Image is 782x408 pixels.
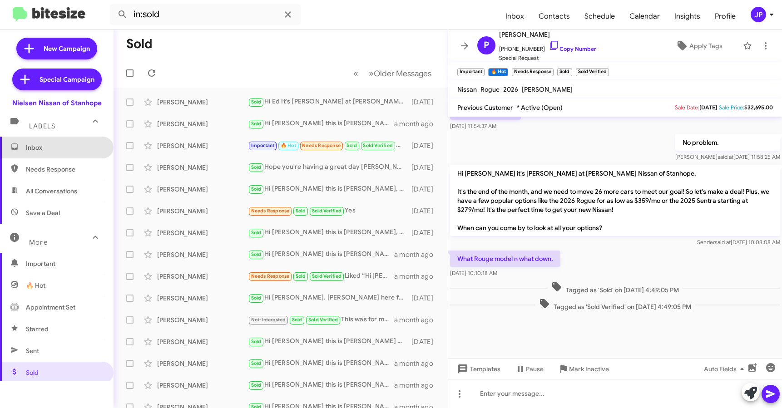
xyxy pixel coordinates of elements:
span: [PHONE_NUMBER] [499,40,596,54]
input: Search [110,4,301,25]
button: Previous [348,64,364,83]
span: [PERSON_NAME] [DATE] 11:58:25 AM [675,153,780,160]
span: Needs Response [251,208,290,214]
span: said at [715,239,731,246]
div: [PERSON_NAME] [157,359,248,368]
div: JP [751,7,766,22]
button: Auto Fields [697,361,755,377]
div: [PERSON_NAME] [157,381,248,390]
span: [DATE] [699,104,717,111]
button: Apply Tags [659,38,738,54]
span: Rogue [480,85,500,93]
span: [PERSON_NAME] [522,85,573,93]
div: Yes [248,206,410,216]
div: [PERSON_NAME] [157,315,248,324]
span: Inbox [26,143,103,152]
span: Sold Verified [363,143,393,148]
span: Needs Response [251,273,290,279]
span: Sold [251,99,262,105]
span: Sold [251,295,262,301]
h1: Sold [126,37,153,51]
span: » [369,68,374,79]
span: « [353,68,358,79]
span: Tagged as 'Sold Verified' on [DATE] 4:49:05 PM [535,298,695,311]
span: said at [718,153,733,160]
span: Auto Fields [704,361,747,377]
span: P [484,38,489,53]
a: Schedule [577,3,622,29]
a: Contacts [531,3,577,29]
span: Mark Inactive [569,361,609,377]
span: Special Campaign [40,75,94,84]
a: Special Campaign [12,69,102,90]
div: Hi [PERSON_NAME] this is [PERSON_NAME], General Sales Manager at [PERSON_NAME] Nissan of Stanhope... [248,227,410,238]
span: Sold [296,273,306,279]
span: Important [251,143,275,148]
a: Calendar [622,3,667,29]
div: a month ago [394,250,440,259]
div: [PERSON_NAME] [157,294,248,303]
div: Nielsen Nissan of Stanhope [12,98,102,108]
div: a month ago [394,359,440,368]
a: Copy Number [549,45,596,52]
div: Hi [PERSON_NAME] this is [PERSON_NAME], General Sales Manager at [PERSON_NAME] Nissan of Stanhope... [248,358,394,369]
div: a month ago [394,381,440,390]
a: Inbox [498,3,531,29]
span: Needs Response [26,165,103,174]
div: What Rouge model n what down, [248,140,410,151]
small: 🔥 Hot [488,68,508,76]
div: [PERSON_NAME] [157,163,248,172]
span: More [29,238,48,246]
div: a month ago [394,315,440,324]
span: * Active (Open) [517,103,563,112]
span: Nissan [457,85,477,93]
a: Insights [667,3,708,29]
button: Mark Inactive [551,361,616,377]
span: Sold [292,317,302,323]
button: Pause [508,361,551,377]
button: JP [743,7,772,22]
div: [DATE] [410,206,440,216]
span: 🔥 Hot [26,281,45,290]
div: [PERSON_NAME] [157,337,248,346]
div: This was for my husband and we purchased through you [248,315,394,325]
div: [DATE] [410,185,440,194]
span: Sold [251,251,262,257]
span: Needs Response [302,143,341,148]
div: [DATE] [410,337,440,346]
p: No problem. [675,134,780,151]
a: New Campaign [16,38,97,59]
small: Important [457,68,485,76]
span: Sold Verified [308,317,338,323]
div: [PERSON_NAME] [157,98,248,107]
span: 2026 [503,85,518,93]
span: Sale Price: [719,104,744,111]
span: Sent [26,346,39,355]
span: Appointment Set [26,303,75,312]
div: [PERSON_NAME] [157,206,248,216]
span: Sender [DATE] 10:08:08 AM [697,239,780,246]
small: Sold [557,68,572,76]
div: [PERSON_NAME] [157,272,248,281]
div: Hi Ed It's [PERSON_NAME] at [PERSON_NAME] Nissan of Stanhope here, wanted to check in on the Niss... [248,97,410,107]
span: Sold [251,360,262,366]
span: Sold Verified [312,208,342,214]
a: Profile [708,3,743,29]
span: 🔥 Hot [281,143,296,148]
div: Hi [PERSON_NAME] this is [PERSON_NAME], General Sales Manager at [PERSON_NAME] Nissan of Stanhope... [248,380,394,390]
div: [DATE] [410,98,440,107]
span: Previous Customer [457,103,513,112]
span: New Campaign [44,44,90,53]
div: [DATE] [410,228,440,237]
nav: Page navigation example [348,64,437,83]
small: Needs Response [512,68,554,76]
div: Hi [PERSON_NAME]. [PERSON_NAME] here from [PERSON_NAME] Nissan of Stanhope again. We’re currently... [248,293,410,303]
span: Sale Date: [675,104,699,111]
button: Templates [448,361,508,377]
div: [PERSON_NAME] [157,228,248,237]
small: Sold Verified [576,68,609,76]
